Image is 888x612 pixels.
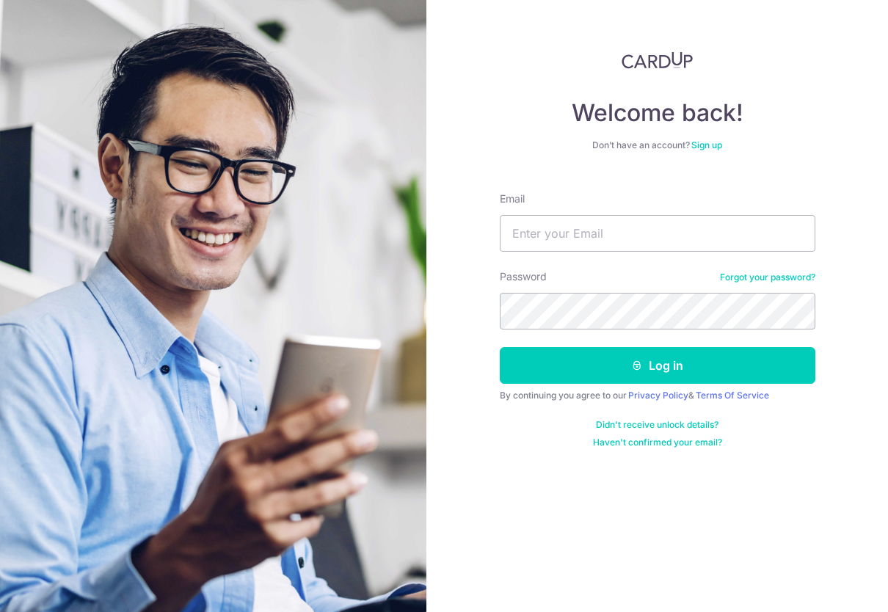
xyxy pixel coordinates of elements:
a: Privacy Policy [628,390,688,401]
a: Didn't receive unlock details? [596,419,718,431]
a: Haven't confirmed your email? [593,437,722,448]
a: Forgot your password? [720,272,815,283]
div: By continuing you agree to our & [500,390,815,401]
a: Terms Of Service [696,390,769,401]
img: CardUp Logo [622,51,694,69]
a: Sign up [691,139,722,150]
h4: Welcome back! [500,98,815,128]
div: Don’t have an account? [500,139,815,151]
button: Log in [500,347,815,384]
label: Password [500,269,547,284]
label: Email [500,192,525,206]
input: Enter your Email [500,215,815,252]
